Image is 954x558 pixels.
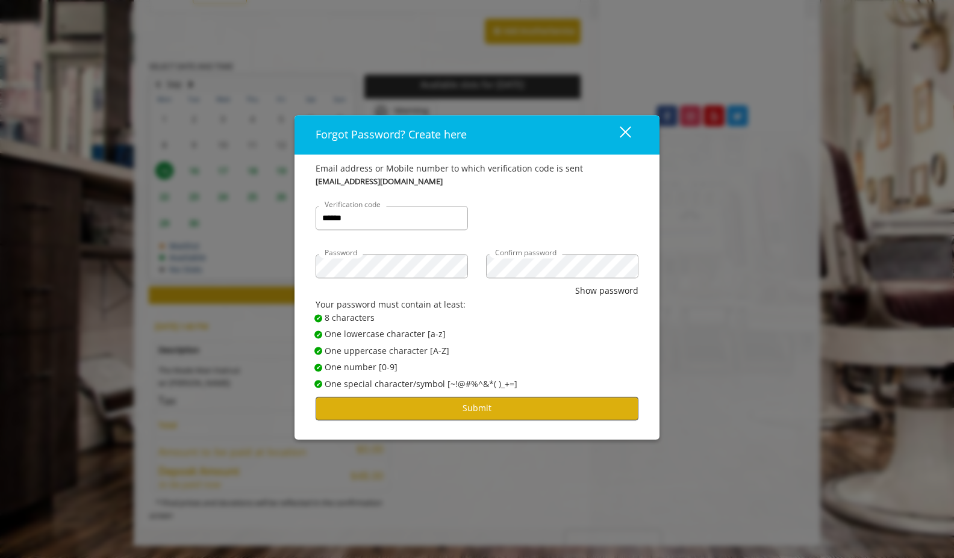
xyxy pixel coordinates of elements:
[316,363,321,373] span: ✔
[325,344,449,358] span: One uppercase character [A-Z]
[325,377,517,391] span: One special character/symbol [~!@#%^&*( )_+=]
[316,346,321,356] span: ✔
[316,255,468,279] input: Password
[316,298,638,311] div: Your password must contain at least:
[606,126,630,144] div: close dialog
[316,127,467,141] span: Forgot Password? Create here
[597,122,638,147] button: close dialog
[316,330,321,339] span: ✔
[316,162,638,175] div: Email address or Mobile number to which verification code is sent
[575,285,638,298] button: Show password
[325,311,375,324] span: 8 characters
[316,176,443,188] b: [EMAIL_ADDRESS][DOMAIN_NAME]
[486,255,638,279] input: Confirm password
[325,361,397,374] span: One number [0-9]
[489,247,563,259] label: Confirm password
[316,397,638,420] button: Submit
[316,206,468,231] input: Verification code
[325,328,446,341] span: One lowercase character [a-z]
[319,199,387,211] label: Verification code
[316,379,321,389] span: ✔
[316,314,321,323] span: ✔
[319,247,363,259] label: Password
